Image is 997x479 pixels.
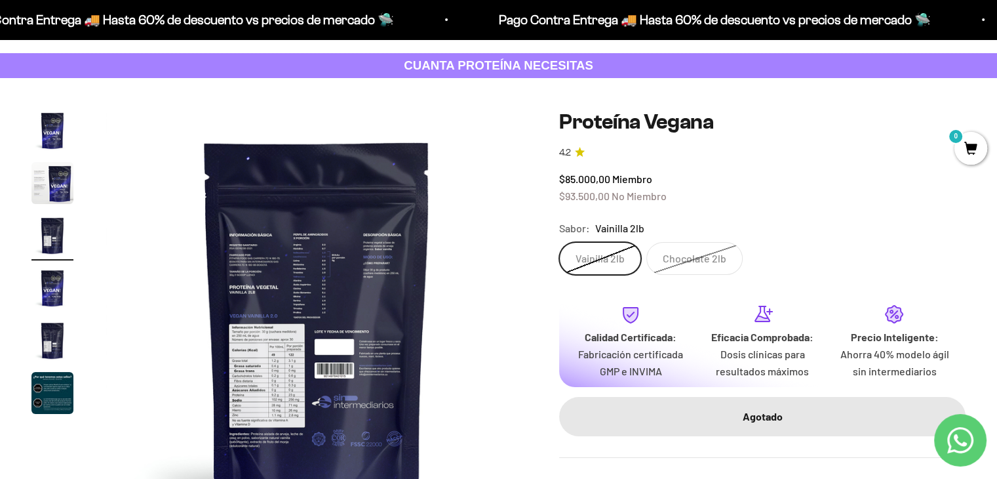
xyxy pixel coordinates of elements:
[31,162,73,208] button: Ir al artículo 2
[31,320,73,362] img: Proteína Vegana
[711,331,813,343] strong: Eficacia Comprobada:
[595,220,644,237] span: Vainilla 2lb
[31,372,73,418] button: Ir al artículo 6
[31,110,73,152] img: Proteína Vegana
[559,220,590,237] legend: Sabor:
[31,267,73,309] img: Proteína Vegana
[31,215,73,257] img: Proteína Vegana
[559,173,610,185] span: $85.000,00
[575,346,686,379] p: Fabricación certificada GMP e INVIMA
[404,58,593,72] strong: CUANTA PROTEÍNA NECESITAS
[559,110,966,135] h1: Proteína Vegana
[31,110,73,156] button: Ir al artículo 1
[456,9,888,30] p: Pago Contra Entrega 🚚 Hasta 60% de descuento vs precios de mercado 🛸
[31,267,73,313] button: Ir al artículo 4
[31,215,73,260] button: Ir al artículo 3
[559,146,966,160] a: 4.24.2 de 5.0 estrellas
[559,146,571,160] span: 4.2
[850,331,938,343] strong: Precio Inteligente:
[31,162,73,204] img: Proteína Vegana
[707,346,818,379] p: Dosis clínicas para resultados máximos
[559,397,966,436] button: Agotado
[948,129,964,144] mark: 0
[31,320,73,365] button: Ir al artículo 5
[839,346,950,379] p: Ahorra 40% modelo ágil sin intermediarios
[612,173,652,185] span: Miembro
[559,190,610,202] span: $93.500,00
[954,142,987,157] a: 0
[612,190,667,202] span: No Miembro
[585,331,676,343] strong: Calidad Certificada:
[31,372,73,414] img: Proteína Vegana
[585,408,939,425] div: Agotado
